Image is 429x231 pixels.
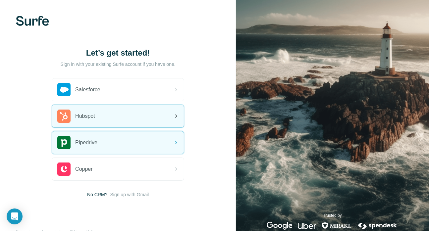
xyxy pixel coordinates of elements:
img: Surfe's logo [16,16,49,26]
div: Open Intercom Messenger [7,208,23,224]
button: Sign up with Gmail [110,191,149,198]
img: mirakl's logo [321,222,352,230]
h1: Let’s get started! [52,48,184,58]
img: spendesk's logo [357,222,398,230]
img: google's logo [267,222,293,230]
img: salesforce's logo [57,83,71,96]
img: uber's logo [298,222,316,230]
img: copper's logo [57,162,71,176]
span: Hubspot [75,112,95,120]
span: Pipedrive [75,139,97,147]
span: Copper [75,165,92,173]
span: No CRM? [87,191,107,198]
img: hubspot's logo [57,110,71,123]
span: Salesforce [75,86,100,94]
img: pipedrive's logo [57,136,71,149]
p: Sign in with your existing Surfe account if you have one. [61,61,176,68]
p: Trusted by [323,212,342,218]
